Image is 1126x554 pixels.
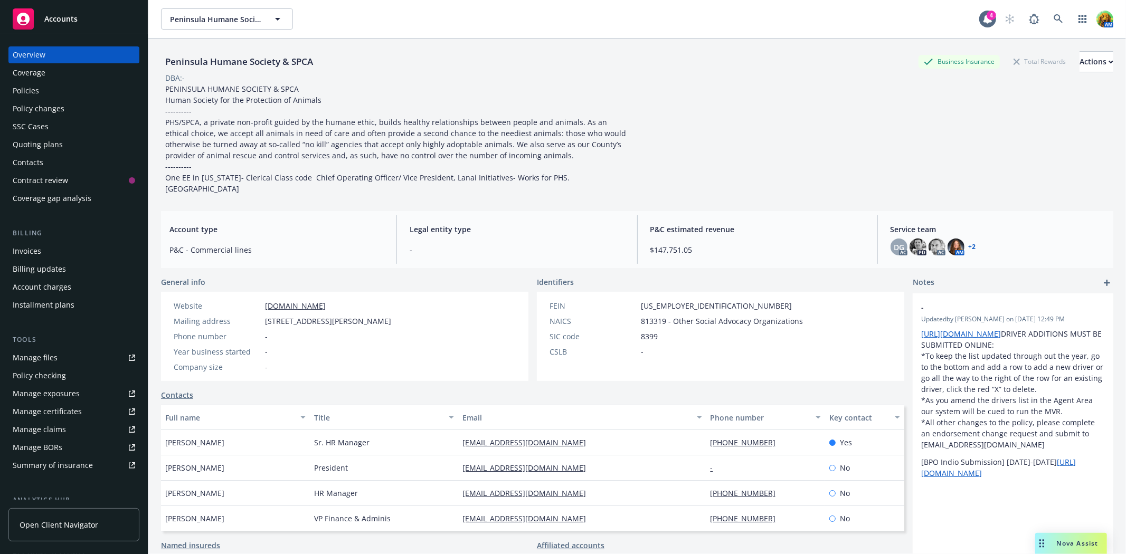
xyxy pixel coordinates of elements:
div: Invoices [13,243,41,260]
div: Billing [8,228,139,238]
span: 813319 - Other Social Advocacy Organizations [641,316,803,327]
a: Affiliated accounts [537,540,604,551]
div: Quoting plans [13,136,63,153]
a: [PHONE_NUMBER] [711,437,784,447]
a: - [711,463,722,473]
div: Drag to move [1035,533,1048,554]
a: Manage files [8,349,139,366]
span: - [641,346,644,357]
a: Manage certificates [8,403,139,420]
div: Tools [8,335,139,345]
div: Account charges [13,279,71,295]
span: Updated by [PERSON_NAME] on [DATE] 12:49 PM [921,314,1105,324]
span: - [410,244,624,255]
button: Nova Assist [1035,533,1107,554]
a: Start snowing [999,8,1020,30]
span: Manage exposures [8,385,139,402]
a: Switch app [1072,8,1093,30]
span: Nova Assist [1057,539,1099,548]
span: No [840,462,850,473]
a: Named insureds [161,540,220,551]
span: 8399 [641,331,658,342]
span: Sr. HR Manager [314,437,370,448]
a: Report a Bug [1024,8,1045,30]
span: PENINSULA HUMANE SOCIETY & SPCA Human Society for the Protection of Animals ---------- PHS/SPCA, ... [165,84,628,194]
button: Full name [161,405,310,430]
div: Manage certificates [13,403,82,420]
span: President [314,462,348,473]
div: Manage BORs [13,439,62,456]
a: Invoices [8,243,139,260]
button: Key contact [825,405,904,430]
img: photo [948,238,964,255]
div: Manage claims [13,421,66,438]
a: SSC Cases [8,118,139,135]
p: DRIVER ADDITIONS MUST BE SUBMITTED ONLINE: *To keep the list updated through out the year, go to ... [921,328,1105,450]
img: photo [929,238,945,255]
a: Coverage [8,64,139,81]
div: Phone number [174,331,261,342]
span: - [265,331,268,342]
div: Overview [13,46,45,63]
button: Actions [1080,51,1113,72]
a: add [1101,276,1113,289]
span: - [265,361,268,372]
a: [EMAIL_ADDRESS][DOMAIN_NAME] [462,437,594,447]
div: Policy checking [13,367,66,384]
div: Total Rewards [1008,55,1071,68]
div: Policy changes [13,100,64,117]
div: CSLB [550,346,637,357]
div: Manage files [13,349,58,366]
span: DG [894,242,904,253]
a: Manage BORs [8,439,139,456]
a: Account charges [8,279,139,295]
a: [URL][DOMAIN_NAME] [921,329,1001,339]
div: Manage exposures [13,385,80,402]
span: [PERSON_NAME] [165,462,224,473]
div: Phone number [711,412,809,423]
span: No [840,513,850,524]
div: Company size [174,361,261,372]
div: Website [174,300,261,311]
div: Summary of insurance [13,457,93,474]
a: Policies [8,82,139,99]
span: [PERSON_NAME] [165,513,224,524]
div: Peninsula Humane Society & SPCA [161,55,317,69]
img: photo [910,238,926,255]
div: Coverage [13,64,45,81]
div: Email [462,412,690,423]
span: Accounts [44,15,78,23]
div: SSC Cases [13,118,49,135]
span: Legal entity type [410,224,624,235]
a: Accounts [8,4,139,34]
a: Policy changes [8,100,139,117]
a: Contract review [8,172,139,189]
span: VP Finance & Adminis [314,513,391,524]
span: HR Manager [314,488,358,499]
span: [US_EMPLOYER_IDENTIFICATION_NUMBER] [641,300,792,311]
div: SIC code [550,331,637,342]
span: Open Client Navigator [20,519,98,530]
span: Peninsula Humane Society & SPCA [170,14,261,25]
a: Contacts [161,389,193,400]
div: Analytics hub [8,495,139,505]
button: Phone number [706,405,825,430]
span: General info [161,276,205,288]
a: [EMAIL_ADDRESS][DOMAIN_NAME] [462,463,594,473]
p: [BPO Indio Submission] [DATE]-[DATE] [921,456,1105,479]
span: [PERSON_NAME] [165,437,224,448]
a: Installment plans [8,297,139,313]
a: [EMAIL_ADDRESS][DOMAIN_NAME] [462,488,594,498]
span: [STREET_ADDRESS][PERSON_NAME] [265,316,391,327]
div: Contacts [13,154,43,171]
span: Service team [891,224,1105,235]
div: Mailing address [174,316,261,327]
div: Title [314,412,443,423]
div: Actions [1080,52,1113,72]
a: Policy checking [8,367,139,384]
button: Title [310,405,459,430]
div: Coverage gap analysis [13,190,91,207]
span: P&C estimated revenue [650,224,865,235]
a: Billing updates [8,261,139,278]
a: Quoting plans [8,136,139,153]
